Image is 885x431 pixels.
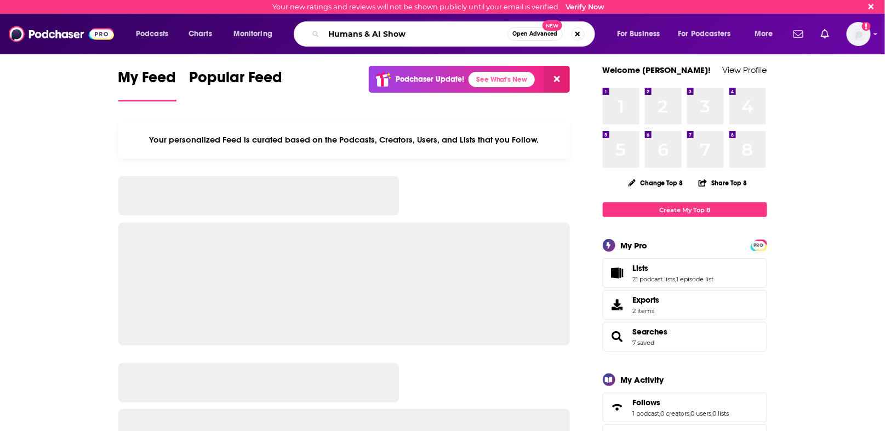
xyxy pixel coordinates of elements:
a: 0 users [691,410,712,417]
a: Searches [607,329,629,344]
a: Charts [181,25,219,43]
a: PRO [752,241,766,249]
button: open menu [128,25,182,43]
a: 0 creators [661,410,690,417]
a: 1 episode list [677,275,714,283]
a: Lists [633,263,714,273]
span: For Podcasters [678,26,731,42]
span: For Business [617,26,660,42]
div: My Activity [621,375,664,385]
a: Show notifications dropdown [817,25,833,43]
a: See What's New [469,72,535,87]
span: Podcasts [136,26,168,42]
span: , [690,410,691,417]
span: My Feed [118,68,176,93]
span: More [755,26,773,42]
button: open menu [747,25,787,43]
a: My Feed [118,68,176,101]
a: Show notifications dropdown [789,25,808,43]
input: Search podcasts, credits, & more... [324,25,507,43]
div: Search podcasts, credits, & more... [304,21,606,47]
a: Follows [607,400,629,415]
span: Exports [633,295,660,305]
a: View Profile [723,65,767,75]
a: Popular Feed [190,68,283,101]
a: Welcome [PERSON_NAME]! [603,65,711,75]
a: 7 saved [633,339,655,347]
a: Verify Now [566,3,604,11]
div: My Pro [621,240,648,251]
button: open menu [671,25,747,43]
img: Podchaser - Follow, Share and Rate Podcasts [9,24,114,44]
a: 0 lists [713,410,729,417]
button: Show profile menu [847,22,871,46]
span: Monitoring [233,26,272,42]
a: 21 podcast lists [633,275,676,283]
span: Lists [603,258,767,288]
a: Lists [607,265,629,281]
p: Podchaser Update! [396,75,464,84]
button: Open AdvancedNew [507,27,563,41]
a: Exports [603,290,767,320]
svg: Email not verified [862,22,871,31]
span: Exports [607,297,629,313]
span: Lists [633,263,649,273]
a: Searches [633,327,668,337]
a: Follows [633,398,729,407]
button: open menu [226,25,287,43]
span: Follows [603,393,767,422]
span: Searches [603,322,767,351]
span: New [543,20,562,31]
span: , [712,410,713,417]
a: 1 podcast [633,410,660,417]
a: Create My Top 8 [603,202,767,217]
span: Follows [633,398,661,407]
span: Popular Feed [190,68,283,93]
span: , [676,275,677,283]
span: Logged in as dresnic [847,22,871,46]
div: Your personalized Feed is curated based on the Podcasts, Creators, Users, and Lists that you Follow. [118,121,570,158]
img: User Profile [847,22,871,46]
span: 2 items [633,307,660,315]
span: Charts [189,26,212,42]
div: Your new ratings and reviews will not be shown publicly until your email is verified. [272,3,604,11]
button: Change Top 8 [622,176,690,190]
button: open menu [609,25,674,43]
span: Open Advanced [512,31,558,37]
span: , [660,410,661,417]
button: Share Top 8 [698,172,747,194]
